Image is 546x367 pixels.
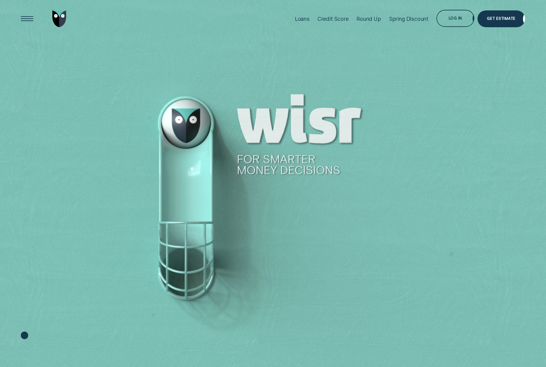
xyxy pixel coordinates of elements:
[477,10,525,28] a: Get Estimate
[52,10,66,28] img: Wisr
[389,16,428,22] div: Spring Discount
[295,16,310,22] div: Loans
[19,10,36,28] button: Open Menu
[356,16,381,22] div: Round Up
[436,10,474,27] button: Log in
[318,16,349,22] div: Credit Score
